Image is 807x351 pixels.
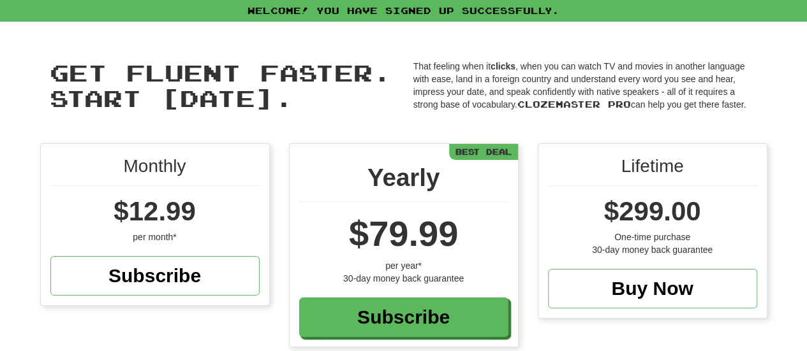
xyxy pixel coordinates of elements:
div: per month* [50,231,260,243]
a: Subscribe [299,297,508,337]
span: Get fluent faster. Start [DATE]. [50,59,392,111]
span: $79.99 [349,213,458,254]
a: Subscribe [50,256,260,296]
div: per year* [299,259,508,272]
div: Yearly [299,160,508,202]
span: $12.99 [114,196,195,226]
span: Clozemaster Pro [517,99,631,110]
div: 30-day money back guarantee [548,243,757,256]
a: Buy Now [548,269,757,308]
div: 30-day money back guarantee [299,272,508,285]
p: That feeling when it , when you can watch TV and movies in another language with ease, land in a ... [413,60,758,111]
div: Monthly [50,154,260,186]
div: Lifetime [548,154,757,186]
div: Best Deal [449,144,518,160]
span: $299.00 [604,196,701,226]
strong: clicks [491,61,515,71]
div: One-time purchase [548,231,757,243]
